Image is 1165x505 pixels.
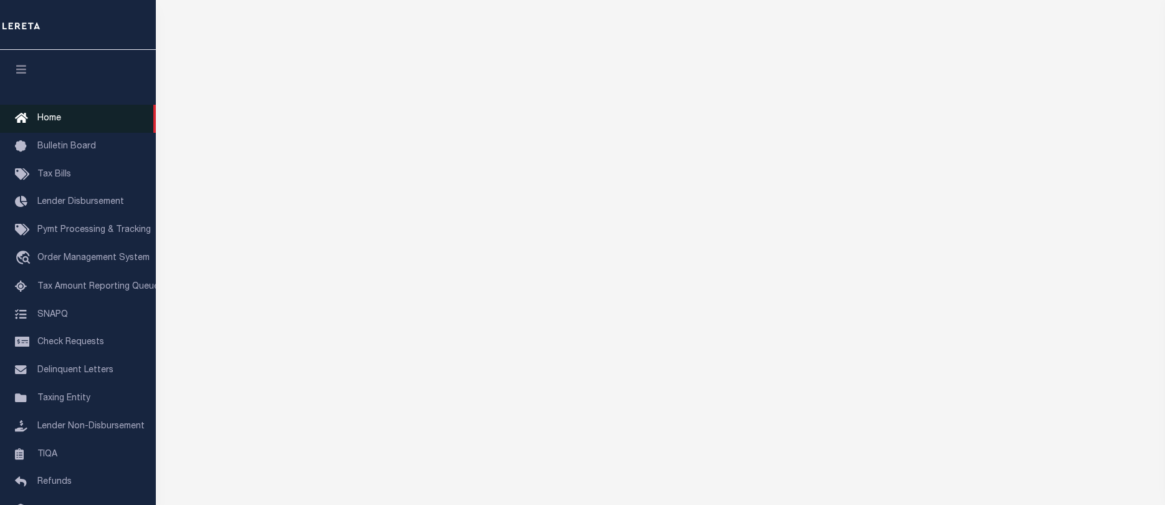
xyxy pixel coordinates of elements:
span: Taxing Entity [37,394,90,403]
span: Lender Disbursement [37,198,124,206]
span: Lender Non-Disbursement [37,422,145,431]
span: Bulletin Board [37,142,96,151]
span: Order Management System [37,254,150,262]
span: Pymt Processing & Tracking [37,226,151,234]
span: SNAPQ [37,310,68,319]
span: Tax Bills [37,170,71,179]
span: Delinquent Letters [37,366,113,375]
span: Refunds [37,478,72,486]
span: TIQA [37,450,57,458]
i: travel_explore [15,251,35,267]
span: Check Requests [37,338,104,347]
span: Tax Amount Reporting Queue [37,282,159,291]
span: Home [37,114,61,123]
